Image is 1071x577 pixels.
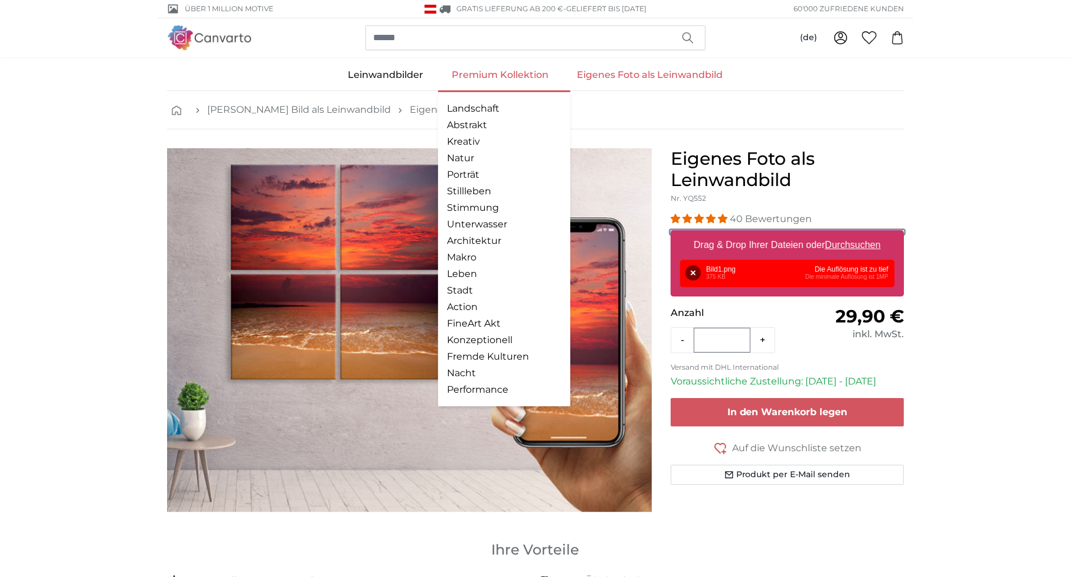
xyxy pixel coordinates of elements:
span: 60'000 ZUFRIEDENE KUNDEN [794,4,904,14]
a: Fremde Kulturen [448,350,561,364]
span: GRATIS Lieferung ab 200 € [457,4,564,13]
button: (de) [791,27,827,48]
a: Eigenes Foto als Leinwandbild [410,103,554,117]
a: Nacht [448,366,561,380]
a: Stillleben [448,184,561,198]
img: personalised-canvas-print [167,148,652,512]
a: Leinwandbilder [334,60,438,90]
button: + [750,328,775,352]
p: Voraussichtliche Zustellung: [DATE] - [DATE] [671,374,904,389]
div: 1 of 1 [167,148,652,512]
a: Unterwasser [448,217,561,232]
a: Abstrakt [448,118,561,132]
span: Auf die Wunschliste setzen [732,441,861,455]
nav: breadcrumbs [167,91,904,129]
button: Produkt per E-Mail senden [671,465,904,485]
a: Performance [448,383,561,397]
span: 29,90 € [835,305,904,327]
span: Über 1 Million Motive [185,4,273,14]
a: Stadt [448,283,561,298]
a: Architektur [448,234,561,248]
a: Stimmung [448,201,561,215]
a: Konzeptionell [448,333,561,347]
span: Nr. YQ552 [671,194,706,203]
a: FineArt Akt [448,317,561,331]
label: Drag & Drop Ihrer Dateien oder [689,233,886,257]
span: Geliefert bis [DATE] [567,4,647,13]
h3: Ihre Vorteile [167,540,904,559]
a: Porträt [448,168,561,182]
a: Natur [448,151,561,165]
a: Makro [448,250,561,265]
u: Durchsuchen [825,240,881,250]
p: Anzahl [671,306,787,320]
span: In den Warenkorb legen [727,406,848,418]
a: Action [448,300,561,314]
a: Leben [448,267,561,281]
span: 40 Bewertungen [730,213,812,224]
button: Auf die Wunschliste setzen [671,441,904,455]
a: Kreativ [448,135,561,149]
span: 4.98 stars [671,213,730,224]
span: - [564,4,647,13]
button: In den Warenkorb legen [671,398,904,426]
button: - [671,328,694,352]
a: Premium Kollektion [438,60,563,90]
a: Landschaft [448,102,561,116]
p: Versand mit DHL International [671,363,904,372]
h1: Eigenes Foto als Leinwandbild [671,148,904,191]
a: [PERSON_NAME] Bild als Leinwandbild [207,103,391,117]
img: Österreich [425,5,436,14]
div: inkl. MwSt. [788,327,904,341]
a: Eigenes Foto als Leinwandbild [563,60,737,90]
img: Canvarto [167,25,252,50]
